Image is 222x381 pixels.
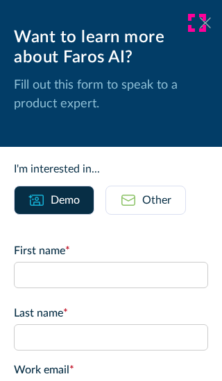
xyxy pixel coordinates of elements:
label: First name [14,242,208,259]
label: Work email [14,362,208,378]
div: I'm interested in... [14,161,208,177]
p: Fill out this form to speak to a product expert. [14,76,208,114]
label: Last name [14,305,208,321]
div: Want to learn more about Faros AI? [14,28,208,68]
div: Other [142,192,171,209]
div: Demo [51,192,80,209]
